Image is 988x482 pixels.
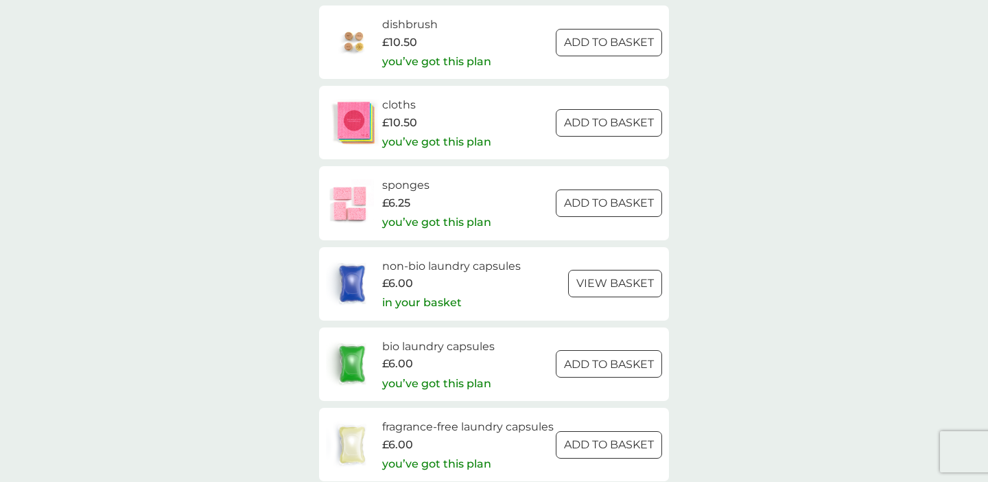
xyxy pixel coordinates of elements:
[326,19,382,67] img: dishbrush
[576,275,654,292] p: view basket
[564,34,654,51] p: ADD TO BASKET
[382,114,417,132] span: £10.50
[326,179,374,227] img: sponges
[326,260,378,308] img: non-bio laundry capsules
[382,257,521,275] h6: non-bio laundry capsules
[382,275,413,292] span: £6.00
[382,418,554,436] h6: fragrance-free laundry capsules
[382,375,491,393] p: you’ve got this plan
[382,455,491,473] p: you’ve got this plan
[382,214,491,231] p: you’ve got this plan
[382,96,491,114] h6: cloths
[382,133,491,151] p: you’ve got this plan
[326,340,378,388] img: bio laundry capsules
[382,53,491,71] p: you’ve got this plan
[556,350,662,378] button: ADD TO BASKET
[382,34,417,51] span: £10.50
[568,270,662,297] button: view basket
[382,355,413,373] span: £6.00
[382,294,462,312] p: in your basket
[556,431,662,459] button: ADD TO BASKET
[556,29,662,56] button: ADD TO BASKET
[326,99,382,147] img: cloths
[564,194,654,212] p: ADD TO BASKET
[382,338,495,356] h6: bio laundry capsules
[556,190,662,217] button: ADD TO BASKET
[556,109,662,137] button: ADD TO BASKET
[382,194,410,212] span: £6.25
[564,356,654,374] p: ADD TO BASKET
[564,436,654,454] p: ADD TO BASKET
[382,436,413,454] span: £6.00
[382,16,491,34] h6: dishbrush
[326,421,378,469] img: fragrance-free laundry capsules
[564,114,654,132] p: ADD TO BASKET
[382,176,491,194] h6: sponges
